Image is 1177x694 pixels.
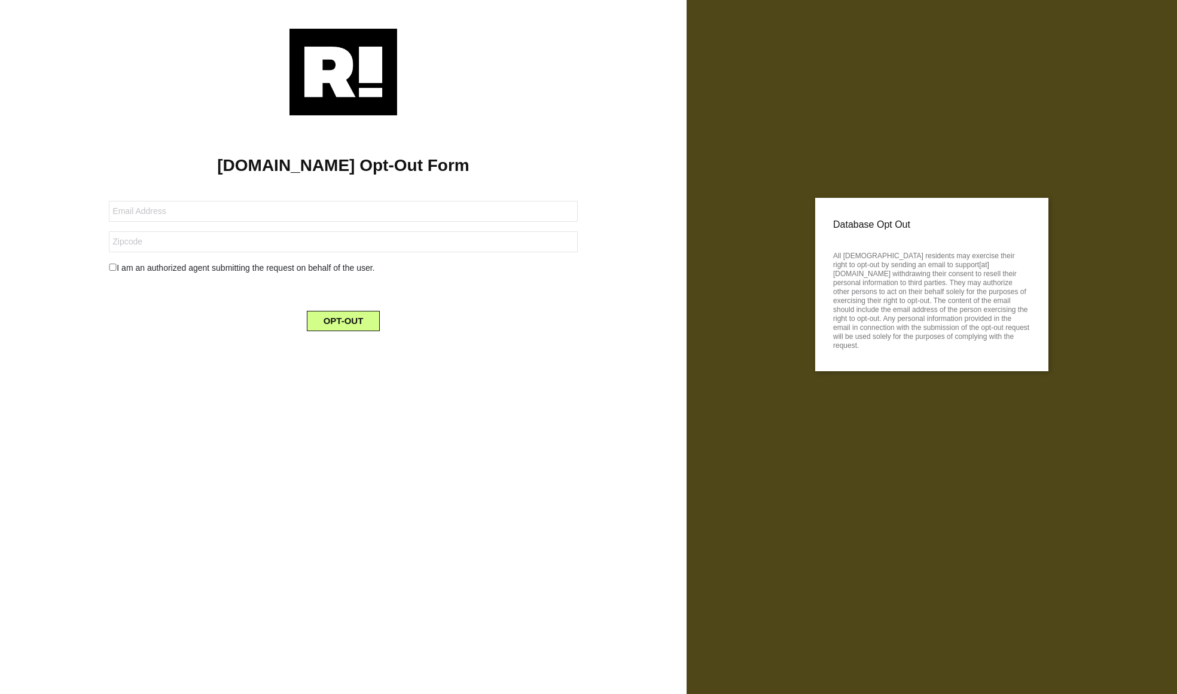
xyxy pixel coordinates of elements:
[18,155,669,176] h1: [DOMAIN_NAME] Opt-Out Form
[307,311,380,331] button: OPT-OUT
[109,231,577,252] input: Zipcode
[833,248,1030,350] p: All [DEMOGRAPHIC_DATA] residents may exercise their right to opt-out by sending an email to suppo...
[289,29,397,115] img: Retention.com
[100,262,586,274] div: I am an authorized agent submitting the request on behalf of the user.
[109,201,577,222] input: Email Address
[833,216,1030,234] p: Database Opt Out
